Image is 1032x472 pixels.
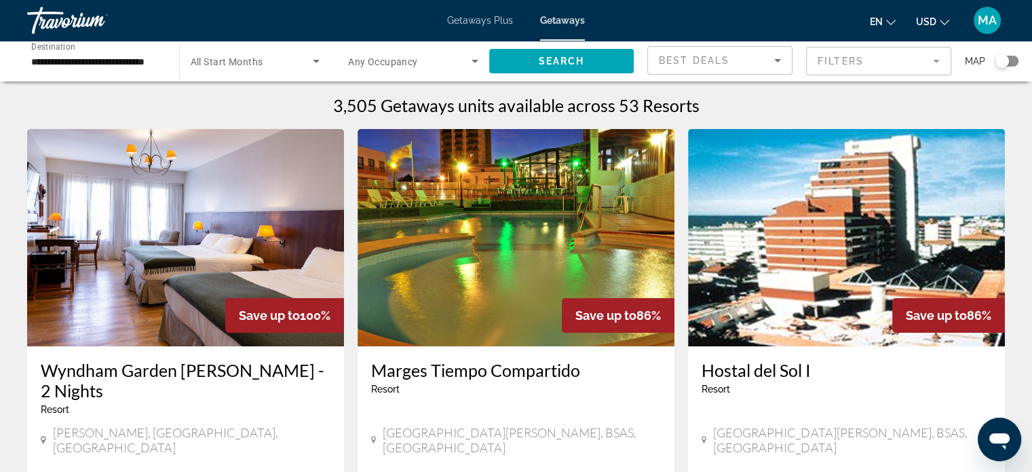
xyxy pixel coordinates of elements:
span: Resort [371,384,400,395]
a: Getaways Plus [447,15,513,26]
span: Search [538,56,584,67]
a: Travorium [27,3,163,38]
span: Best Deals [659,55,729,66]
img: 4235E01X.jpg [688,129,1005,346]
mat-select: Sort by [659,52,781,69]
span: Any Occupancy [348,56,418,67]
span: Save up to [575,308,636,323]
a: Getaways [540,15,585,26]
button: Change language [870,12,896,31]
span: Destination [31,41,75,51]
span: [GEOGRAPHIC_DATA][PERSON_NAME], BSAS, [GEOGRAPHIC_DATA] [713,425,991,455]
button: Search [489,49,634,73]
a: Wyndham Garden [PERSON_NAME] - 2 Nights [41,360,330,401]
span: Save up to [906,308,967,323]
span: Resort [702,384,730,395]
div: 86% [562,298,674,333]
button: User Menu [970,6,1005,35]
a: Marges Tiempo Compartido [371,360,661,380]
a: Hostal del Sol I [702,360,991,380]
iframe: Botón para iniciar la ventana de mensajería [978,418,1021,461]
div: 86% [892,298,1005,333]
h1: 3,505 Getaways units available across 53 Resorts [333,95,700,115]
button: Filter [806,46,951,76]
span: MA [978,14,997,27]
span: en [870,16,883,27]
span: USD [916,16,936,27]
button: Change currency [916,12,949,31]
img: 3170O02X.jpg [358,129,674,346]
span: [PERSON_NAME], [GEOGRAPHIC_DATA], [GEOGRAPHIC_DATA] [53,425,330,455]
div: 100% [225,298,344,333]
span: [GEOGRAPHIC_DATA][PERSON_NAME], BSAS, [GEOGRAPHIC_DATA] [383,425,661,455]
span: Map [965,52,985,71]
img: DX23I01X.jpg [27,129,344,346]
span: All Start Months [191,56,263,67]
span: Resort [41,404,69,415]
span: Save up to [239,308,300,323]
